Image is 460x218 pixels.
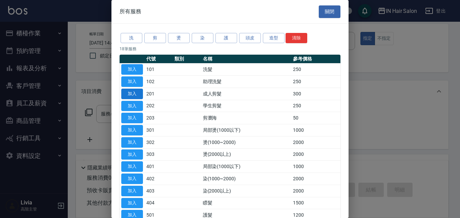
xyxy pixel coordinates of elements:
td: 洗髮 [201,63,292,76]
td: 101 [145,63,173,76]
td: 2000 [291,173,340,185]
th: 參考價格 [291,55,340,63]
span: 所有服務 [120,8,141,15]
button: 加入 [121,174,143,184]
th: 代號 [145,55,173,63]
td: 2000 [291,136,340,148]
td: 1500 [291,197,340,209]
td: 燙(1000~2000) [201,136,292,148]
td: 剪瀏海 [201,112,292,124]
td: 404 [145,197,173,209]
td: 250 [291,63,340,76]
th: 類別 [173,55,201,63]
button: 洗 [121,33,142,43]
td: 303 [145,148,173,161]
td: 1000 [291,161,340,173]
button: 加入 [121,89,143,99]
p: 18 筆服務 [120,46,340,52]
button: 加入 [121,137,143,148]
td: 局部燙(1000以下) [201,124,292,137]
td: 301 [145,124,173,137]
td: 300 [291,88,340,100]
button: 護 [215,33,237,43]
td: 50 [291,112,340,124]
td: 202 [145,100,173,112]
button: 加入 [121,198,143,208]
td: 燙(2000以上) [201,148,292,161]
td: 102 [145,76,173,88]
td: 學生剪髮 [201,100,292,112]
td: 成人剪髮 [201,88,292,100]
button: 加入 [121,149,143,160]
td: 2000 [291,185,340,197]
button: 頭皮 [239,33,261,43]
td: 助理洗髮 [201,76,292,88]
button: 加入 [121,113,143,123]
button: 關閉 [319,5,340,18]
button: 染 [192,33,213,43]
td: 250 [291,76,340,88]
td: 局部染(1000以下) [201,161,292,173]
td: 染(1000~2000) [201,173,292,185]
button: 燙 [168,33,190,43]
td: 201 [145,88,173,100]
button: 加入 [121,186,143,196]
td: 203 [145,112,173,124]
button: 加入 [121,125,143,135]
th: 名稱 [201,55,292,63]
td: 染(2000以上) [201,185,292,197]
td: 瞟髮 [201,197,292,209]
button: 造型 [263,33,285,43]
td: 2000 [291,148,340,161]
td: 1000 [291,124,340,137]
button: 剪 [144,33,166,43]
td: 401 [145,161,173,173]
button: 加入 [121,76,143,87]
button: 清除 [286,33,307,43]
td: 403 [145,185,173,197]
button: 加入 [121,161,143,172]
button: 加入 [121,64,143,75]
td: 302 [145,136,173,148]
td: 250 [291,100,340,112]
button: 加入 [121,101,143,111]
td: 402 [145,173,173,185]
